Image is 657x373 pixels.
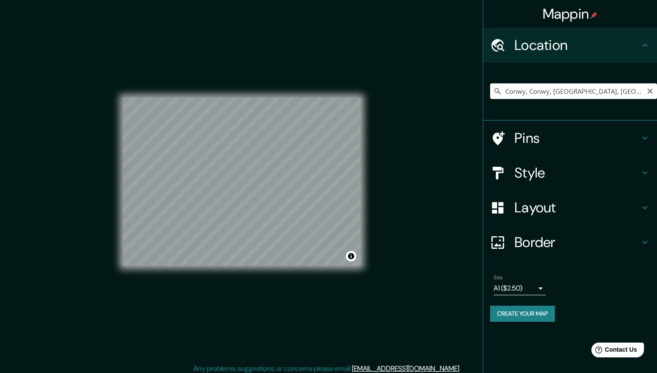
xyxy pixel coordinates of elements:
div: Style [483,155,657,190]
label: Size [494,274,503,281]
h4: Style [514,164,640,182]
button: Toggle attribution [346,251,356,261]
h4: Location [514,36,640,54]
div: Border [483,225,657,260]
a: [EMAIL_ADDRESS][DOMAIN_NAME] [352,364,459,373]
img: pin-icon.png [591,12,597,19]
h4: Pins [514,129,640,147]
iframe: Help widget launcher [580,339,647,363]
h4: Mappin [543,5,598,23]
button: Create your map [490,306,555,322]
div: Pins [483,121,657,155]
canvas: Map [123,98,361,266]
button: Clear [647,86,654,95]
div: A1 ($2.50) [494,281,546,295]
h4: Border [514,234,640,251]
div: Layout [483,190,657,225]
div: Location [483,28,657,63]
input: Pick your city or area [490,83,657,99]
h4: Layout [514,199,640,216]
